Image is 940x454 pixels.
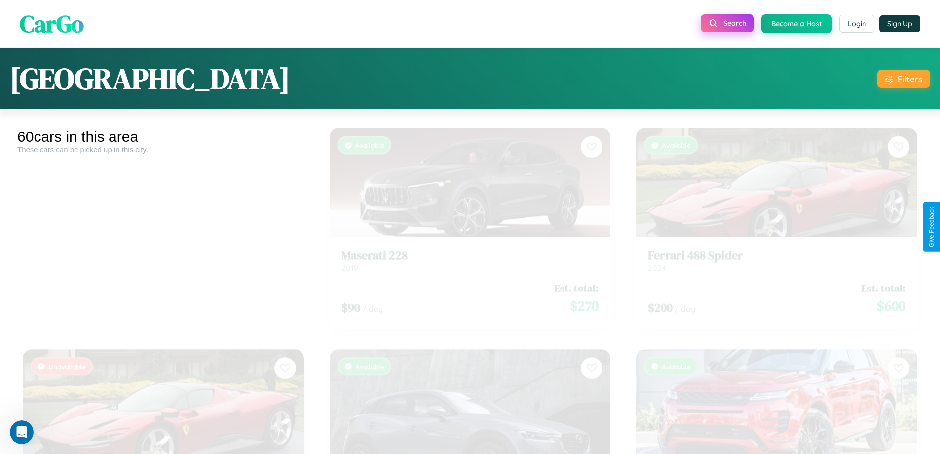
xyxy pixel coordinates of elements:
[341,291,360,307] span: $ 90
[877,70,930,88] button: Filters
[839,15,874,33] button: Login
[928,207,935,247] div: Give Feedback
[48,354,86,362] span: Unavailable
[341,240,599,254] h3: Maserati 228
[648,291,673,307] span: $ 200
[861,272,905,287] span: Est. total:
[675,295,695,305] span: / day
[554,272,599,287] span: Est. total:
[355,354,384,362] span: Available
[701,14,754,32] button: Search
[877,288,905,307] span: $ 600
[648,240,905,254] h3: Ferrari 488 Spider
[10,58,290,99] h1: [GEOGRAPHIC_DATA]
[570,288,599,307] span: $ 270
[648,240,905,264] a: Ferrari 488 Spider2024
[341,254,358,264] span: 2019
[341,240,599,264] a: Maserati 2282019
[17,145,309,154] div: These cars can be picked up in this city.
[662,354,691,362] span: Available
[662,132,691,141] span: Available
[17,128,309,145] div: 60 cars in this area
[10,420,34,444] iframe: Intercom live chat
[761,14,832,33] button: Become a Host
[898,74,922,84] div: Filters
[362,295,383,305] span: / day
[20,7,84,40] span: CarGo
[879,15,920,32] button: Sign Up
[355,132,384,141] span: Available
[723,19,746,28] span: Search
[648,254,666,264] span: 2024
